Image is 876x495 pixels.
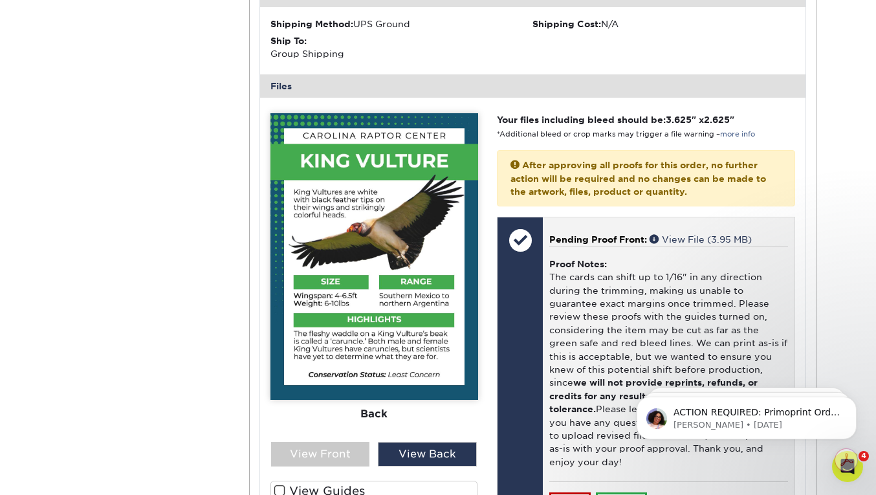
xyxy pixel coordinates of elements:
[832,451,863,482] iframe: Intercom live chat
[260,74,806,98] div: Files
[271,442,370,467] div: View Front
[704,115,730,125] span: 2.625
[720,130,755,138] a: more info
[666,115,692,125] span: 3.625
[650,234,752,245] a: View File (3.95 MB)
[549,377,758,414] b: we will not provide reprints, refunds, or credits for any results within the 1/16" tolerance.
[617,369,876,460] iframe: Intercom notifications message
[270,19,353,29] strong: Shipping Method:
[510,160,766,197] strong: After approving all proofs for this order, no further action will be required and no changes can ...
[549,247,788,482] div: The cards can shift up to 1/16" in any direction during the trimming, making us unable to guarant...
[270,17,533,30] div: UPS Ground
[549,234,647,245] span: Pending Proof Front:
[497,130,755,138] small: *Additional bleed or crop marks may trigger a file warning –
[270,34,533,61] div: Group Shipping
[270,36,307,46] strong: Ship To:
[378,442,477,467] div: View Back
[270,401,478,429] div: Back
[497,115,734,125] strong: Your files including bleed should be: " x "
[532,17,795,30] div: N/A
[549,259,607,269] strong: Proof Notes:
[532,19,601,29] strong: Shipping Cost:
